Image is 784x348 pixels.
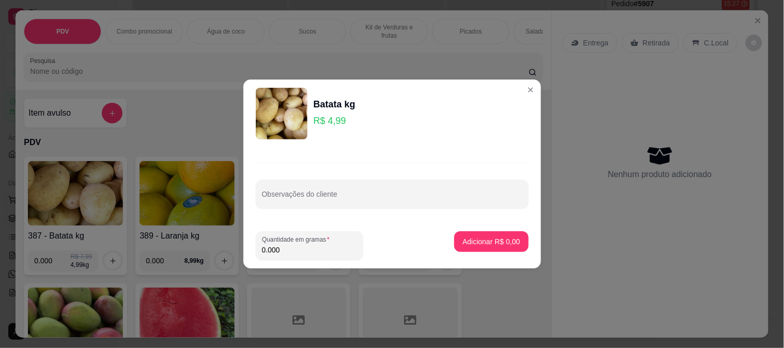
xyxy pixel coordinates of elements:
p: R$ 4,99 [314,114,356,128]
label: Quantidade em gramas [262,235,333,244]
input: Observações do cliente [262,193,522,203]
img: product-image [256,88,308,139]
input: Quantidade em gramas [262,245,357,255]
button: Close [522,82,539,98]
p: Adicionar R$ 0,00 [463,236,520,247]
button: Adicionar R$ 0,00 [454,231,528,252]
div: Batata kg [314,97,356,112]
